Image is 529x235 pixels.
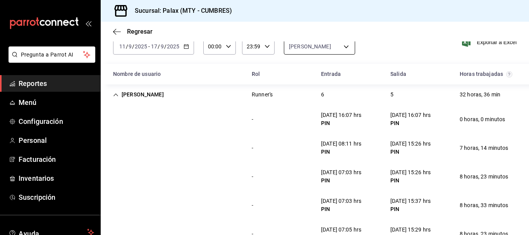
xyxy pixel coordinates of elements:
[167,43,180,50] input: ----
[390,197,431,205] div: [DATE] 15:37 hrs
[252,144,253,152] div: -
[19,97,94,108] span: Menú
[101,191,529,220] div: Row
[390,119,431,127] div: PIN
[453,67,523,81] div: HeadCell
[85,20,91,26] button: open_drawer_menu
[252,201,253,209] div: -
[453,198,515,213] div: Cell
[464,38,517,47] button: Exportar a Excel
[21,51,83,59] span: Pregunta a Parrot AI
[246,141,259,155] div: Cell
[321,197,361,205] div: [DATE] 07:03 hrs
[19,78,94,89] span: Reportes
[19,192,94,202] span: Suscripción
[321,168,361,177] div: [DATE] 07:03 hrs
[315,194,368,216] div: Cell
[321,205,361,213] div: PIN
[101,134,529,162] div: Row
[453,112,511,127] div: Cell
[315,108,368,130] div: Cell
[246,198,259,213] div: Cell
[134,43,148,50] input: ----
[315,165,368,188] div: Cell
[315,137,368,159] div: Cell
[19,173,94,184] span: Inventarios
[289,43,331,50] span: [PERSON_NAME]
[107,67,246,81] div: HeadCell
[148,43,150,50] span: -
[390,205,431,213] div: PIN
[453,141,515,155] div: Cell
[164,43,167,50] span: /
[252,173,253,181] div: -
[384,137,437,159] div: Cell
[101,105,529,134] div: Row
[252,91,273,99] div: Runner's
[384,87,400,102] div: Cell
[252,115,253,124] div: -
[19,135,94,146] span: Personal
[151,43,158,50] input: --
[19,116,94,127] span: Configuración
[453,170,515,184] div: Cell
[126,43,128,50] span: /
[5,56,95,64] a: Pregunta a Parrot AI
[107,145,119,151] div: Cell
[107,202,119,208] div: Cell
[246,87,279,102] div: Cell
[390,177,431,185] div: PIN
[113,28,153,35] button: Regresar
[158,43,160,50] span: /
[315,67,384,81] div: HeadCell
[321,226,361,234] div: [DATE] 07:05 hrs
[453,87,507,102] div: Cell
[390,226,431,234] div: [DATE] 15:29 hrs
[390,168,431,177] div: [DATE] 15:26 hrs
[321,148,361,156] div: PIN
[9,46,95,63] button: Pregunta a Parrot AI
[321,177,361,185] div: PIN
[101,84,529,105] div: Row
[128,43,132,50] input: --
[506,71,512,77] svg: El total de horas trabajadas por usuario es el resultado de la suma redondeada del registro de ho...
[101,162,529,191] div: Row
[127,28,153,35] span: Regresar
[107,116,119,122] div: Cell
[390,111,431,119] div: [DATE] 16:07 hrs
[390,140,431,148] div: [DATE] 15:26 hrs
[19,154,94,165] span: Facturación
[321,140,361,148] div: [DATE] 08:11 hrs
[107,173,119,180] div: Cell
[101,64,529,84] div: Head
[321,119,361,127] div: PIN
[384,108,437,130] div: Cell
[246,67,315,81] div: HeadCell
[384,165,437,188] div: Cell
[384,67,453,81] div: HeadCell
[160,43,164,50] input: --
[321,111,361,119] div: [DATE] 16:07 hrs
[246,170,259,184] div: Cell
[129,6,232,15] h3: Sucursal: Palax (MTY - CUMBRES)
[390,148,431,156] div: PIN
[246,112,259,127] div: Cell
[107,87,170,102] div: Cell
[132,43,134,50] span: /
[119,43,126,50] input: --
[315,87,330,102] div: Cell
[384,194,437,216] div: Cell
